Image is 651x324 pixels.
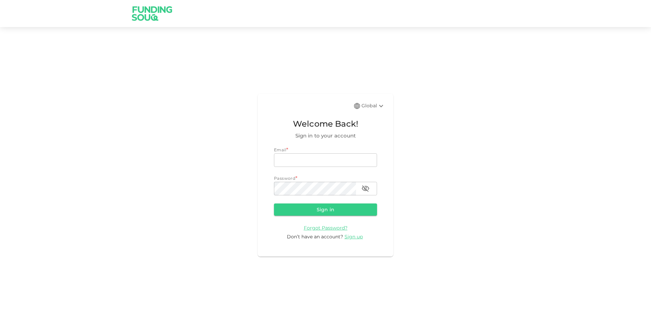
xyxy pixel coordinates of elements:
[361,102,385,110] div: Global
[274,132,377,140] span: Sign in to your account
[274,117,377,130] span: Welcome Back!
[274,147,286,152] span: Email
[287,234,343,240] span: Don’t have an account?
[274,153,377,167] input: email
[304,224,348,231] a: Forgot Password?
[274,203,377,216] button: Sign in
[274,182,356,195] input: password
[274,176,295,181] span: Password
[344,234,363,240] span: Sign up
